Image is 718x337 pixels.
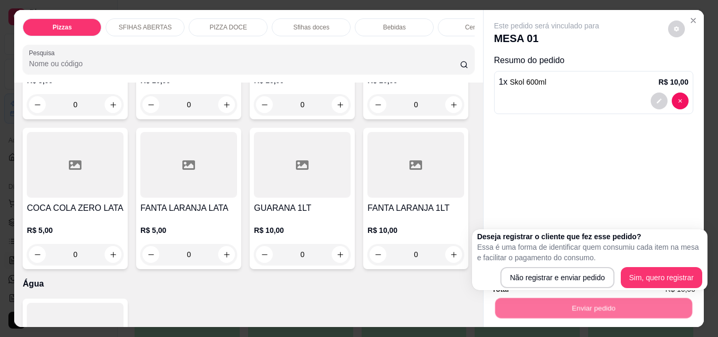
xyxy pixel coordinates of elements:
p: PIZZA DOCE [210,23,247,32]
h4: FANTA LARANJA LATA [140,202,237,215]
button: Não registrar e enviar pedido [500,267,614,288]
p: SFIHAS ABERTAS [119,23,172,32]
p: Bebidas [383,23,406,32]
button: increase-product-quantity [218,96,235,113]
p: R$ 10,00 [367,225,464,236]
p: Resumo do pedido [494,54,693,67]
label: Pesquisa [29,48,58,57]
h4: FANTA LARANJA 1LT [367,202,464,215]
button: increase-product-quantity [332,246,348,263]
button: increase-product-quantity [218,246,235,263]
button: Enviar pedido [495,298,692,318]
p: R$ 5,00 [27,225,124,236]
p: Essa é uma forma de identificar quem consumiu cada item na mesa e facilitar o pagamento do consumo. [477,242,702,263]
p: MESA 01 [494,31,599,46]
input: Pesquisa [29,58,460,69]
button: decrease-product-quantity [142,96,159,113]
p: R$ 10,00 [659,77,689,87]
button: decrease-product-quantity [668,21,685,37]
button: Sim, quero registrar [621,267,702,288]
p: Sfihas doces [293,23,330,32]
p: Água [23,278,474,290]
strong: Total [492,285,509,293]
button: decrease-product-quantity [651,93,668,109]
button: decrease-product-quantity [29,96,46,113]
button: increase-product-quantity [332,96,348,113]
h2: Deseja registrar o cliente que fez esse pedido? [477,231,702,242]
button: increase-product-quantity [105,96,121,113]
p: Cervejas [465,23,490,32]
button: decrease-product-quantity [256,96,273,113]
button: decrease-product-quantity [29,246,46,263]
button: decrease-product-quantity [370,246,386,263]
button: increase-product-quantity [445,96,462,113]
button: decrease-product-quantity [370,96,386,113]
button: decrease-product-quantity [142,246,159,263]
p: 1 x [499,76,547,88]
p: Pizzas [53,23,72,32]
button: increase-product-quantity [105,246,121,263]
p: R$ 5,00 [140,225,237,236]
span: Skol 600ml [510,78,546,86]
button: increase-product-quantity [445,246,462,263]
h4: GUARANA 1LT [254,202,351,215]
button: decrease-product-quantity [256,246,273,263]
button: decrease-product-quantity [672,93,689,109]
p: Este pedido será vinculado para [494,21,599,31]
p: R$ 10,00 [254,225,351,236]
h4: COCA COLA ZERO LATA [27,202,124,215]
button: Close [685,12,702,29]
